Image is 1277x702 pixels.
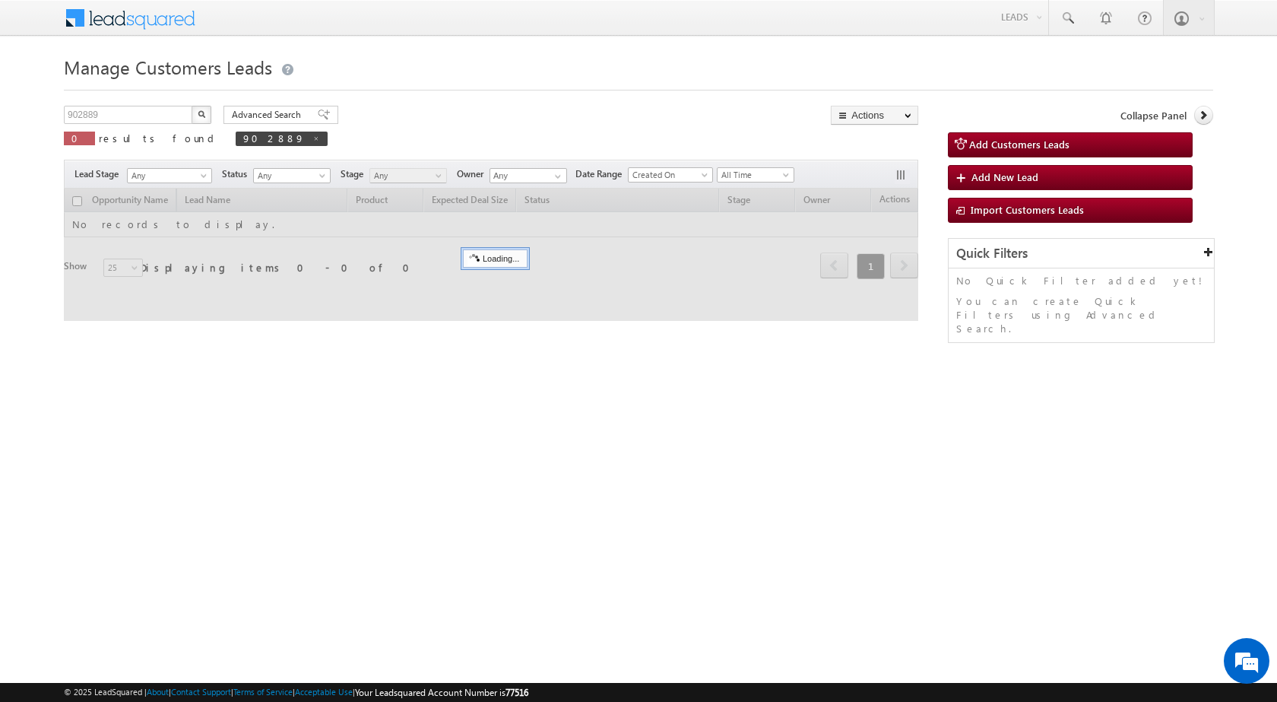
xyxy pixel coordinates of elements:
[370,169,442,183] span: Any
[505,687,528,698] span: 77516
[457,167,490,181] span: Owner
[147,687,169,697] a: About
[341,167,369,181] span: Stage
[718,168,790,182] span: All Time
[64,55,272,79] span: Manage Customers Leads
[463,249,528,268] div: Loading...
[1120,109,1187,122] span: Collapse Panel
[232,108,306,122] span: Advanced Search
[949,239,1214,268] div: Quick Filters
[233,687,293,697] a: Terms of Service
[831,106,918,125] button: Actions
[717,167,794,183] a: All Time
[971,170,1038,183] span: Add New Lead
[99,132,220,145] span: results found
[295,687,353,697] a: Acceptable Use
[253,168,331,183] a: Any
[171,687,231,697] a: Contact Support
[222,167,253,181] span: Status
[956,294,1206,335] p: You can create Quick Filters using Advanced Search.
[629,168,708,182] span: Created On
[969,138,1069,151] span: Add Customers Leads
[369,168,447,183] a: Any
[127,168,212,183] a: Any
[971,203,1084,216] span: Import Customers Leads
[355,687,528,698] span: Your Leadsquared Account Number is
[74,167,125,181] span: Lead Stage
[243,132,305,145] span: 902889
[956,274,1206,287] p: No Quick Filter added yet!
[128,169,207,183] span: Any
[628,167,713,183] a: Created On
[547,169,566,184] a: Show All Items
[254,169,326,183] span: Any
[575,167,628,181] span: Date Range
[490,168,567,183] input: Type to Search
[64,685,528,700] span: © 2025 LeadSquared | | | | |
[198,110,205,118] img: Search
[71,132,87,145] span: 0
